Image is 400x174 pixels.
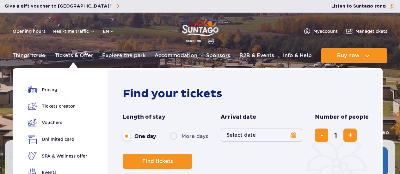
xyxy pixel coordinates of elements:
[28,135,87,144] a: Unlimited card
[13,48,46,63] a: Things to do
[53,29,95,34] button: Real-time traffic
[283,48,312,63] a: Info & Help
[321,48,387,63] button: Buy now
[103,28,115,34] button: en
[206,48,230,63] a: Sponsors
[28,85,87,94] a: Pricing
[28,118,87,127] a: Vouchers
[239,48,274,63] a: B2B & Events
[221,129,302,142] button: Select date
[328,128,343,143] input: number of tickets
[313,28,338,34] span: My account
[123,87,369,101] h2: Find your tickets
[345,27,387,35] a: Managetickets
[343,129,357,142] button: add ticket
[303,27,338,35] a: Myaccount
[28,152,87,160] a: SPA & Wellness offer
[55,48,93,63] a: Tickets & Offer
[142,159,173,164] span: Find tickets
[355,28,387,34] span: Manage tickets
[123,113,165,121] span: Length of stay
[123,129,156,143] label: One day
[315,113,369,121] span: Number of people
[221,113,256,121] span: Arrival date
[13,28,46,34] a: Opening hours
[28,102,87,111] a: Tickets creator
[123,154,192,169] button: Find tickets
[170,129,208,143] label: More days
[337,53,360,58] span: Buy now
[155,48,197,63] a: Accommodation
[102,48,145,63] a: Explore the park
[315,129,328,142] button: remove ticket
[123,113,369,169] form: Planning your visit to Park of Poland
